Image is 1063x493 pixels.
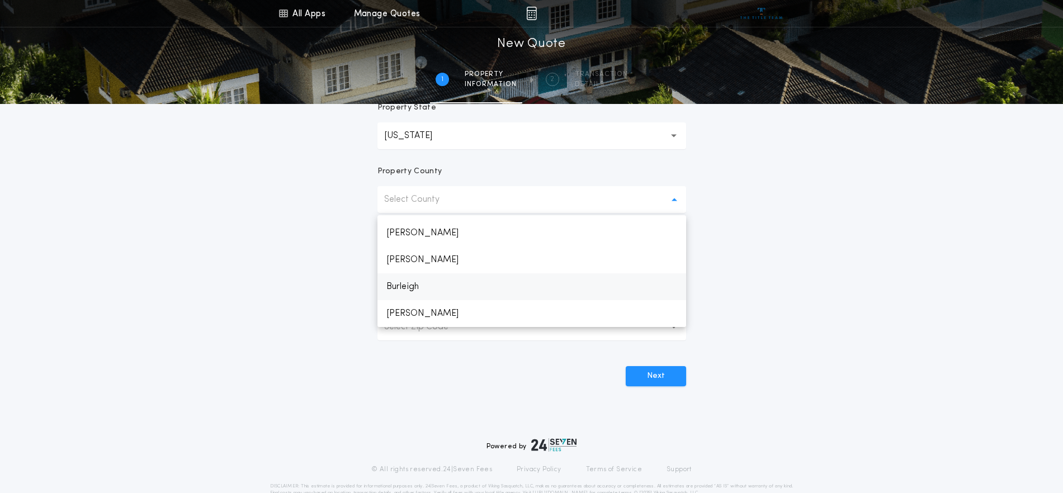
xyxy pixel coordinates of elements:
[377,186,686,213] button: Select County
[377,273,686,300] p: Burleigh
[384,320,466,334] p: Select Zip Code
[377,246,686,273] p: [PERSON_NAME]
[441,75,443,84] h2: 1
[740,8,782,19] img: vs-icon
[371,465,492,474] p: © All rights reserved. 24|Seven Fees
[377,166,442,177] p: Property County
[465,70,517,79] span: Property
[550,75,554,84] h2: 2
[384,129,450,143] p: [US_STATE]
[575,80,628,89] span: details
[497,35,565,53] h1: New Quote
[667,465,692,474] a: Support
[465,80,517,89] span: information
[377,314,686,340] button: Select Zip Code
[586,465,642,474] a: Terms of Service
[526,7,537,20] img: img
[377,215,686,327] ul: Select County
[575,70,628,79] span: Transaction
[377,220,686,246] p: [PERSON_NAME]
[531,438,577,452] img: logo
[486,438,577,452] div: Powered by
[377,300,686,327] p: [PERSON_NAME]
[384,193,457,206] p: Select County
[377,102,436,113] p: Property State
[517,465,561,474] a: Privacy Policy
[377,122,686,149] button: [US_STATE]
[626,366,686,386] button: Next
